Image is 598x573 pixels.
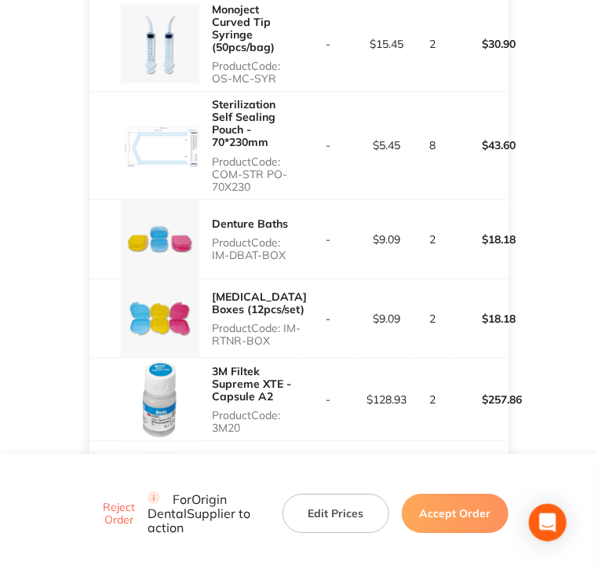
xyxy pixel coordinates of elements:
div: Open Intercom Messenger [529,504,567,542]
p: - [300,233,357,246]
a: Denture Baths [212,217,288,231]
p: - [300,38,357,50]
p: For Origin Dental Supplier to action [148,491,264,535]
a: Sterilization Self Sealing Pouch - 70*230mm [212,97,275,149]
p: Product Code: OS-MC-SYR [212,60,299,85]
p: $9.09 [359,312,416,325]
a: Monoject Curved Tip Syringe (50pcs/bag) [212,2,275,54]
img: czJ0Z3RvaA [121,5,199,83]
img: azhiazE1Mg [121,200,199,279]
p: 8 [417,139,449,151]
p: $257.86 [450,381,513,418]
p: - [300,312,357,325]
p: 2 [417,393,449,406]
p: Product Code: 3M20 [212,409,299,434]
button: Accept Order [402,494,509,533]
a: [MEDICAL_DATA] Boxes (12pcs/set) [212,290,307,316]
p: Product Code: COM-STR PO-70X230 [212,155,299,193]
img: NTgzNDUzcA [121,360,199,439]
p: $43.60 [450,126,513,164]
button: Reject Order [89,500,148,527]
p: $5.45 [359,139,416,151]
p: - [300,139,357,151]
p: $9.09 [359,233,416,246]
p: 2 [417,38,449,50]
p: $18.18 [450,300,513,338]
p: $15.45 [359,38,416,50]
img: YXU1ZGp6dg [121,441,199,520]
p: $128.93 [359,393,416,406]
a: GC FUJI 7 EP Capsule - Pink [212,451,289,478]
img: NzVteWFvaQ [121,107,199,185]
p: 2 [417,233,449,246]
p: Product Code: IM-DBAT-BOX [212,236,299,261]
img: dzhqM2FuNA [121,279,199,358]
p: Product Code: IM-RTNR-BOX [212,322,307,347]
p: $30.90 [450,25,513,63]
p: - [300,393,357,406]
p: $18.18 [450,221,513,258]
p: 2 [417,312,449,325]
a: 3M Filtek Supreme XTE - Capsule A2 [212,364,291,403]
button: Edit Prices [283,494,389,533]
